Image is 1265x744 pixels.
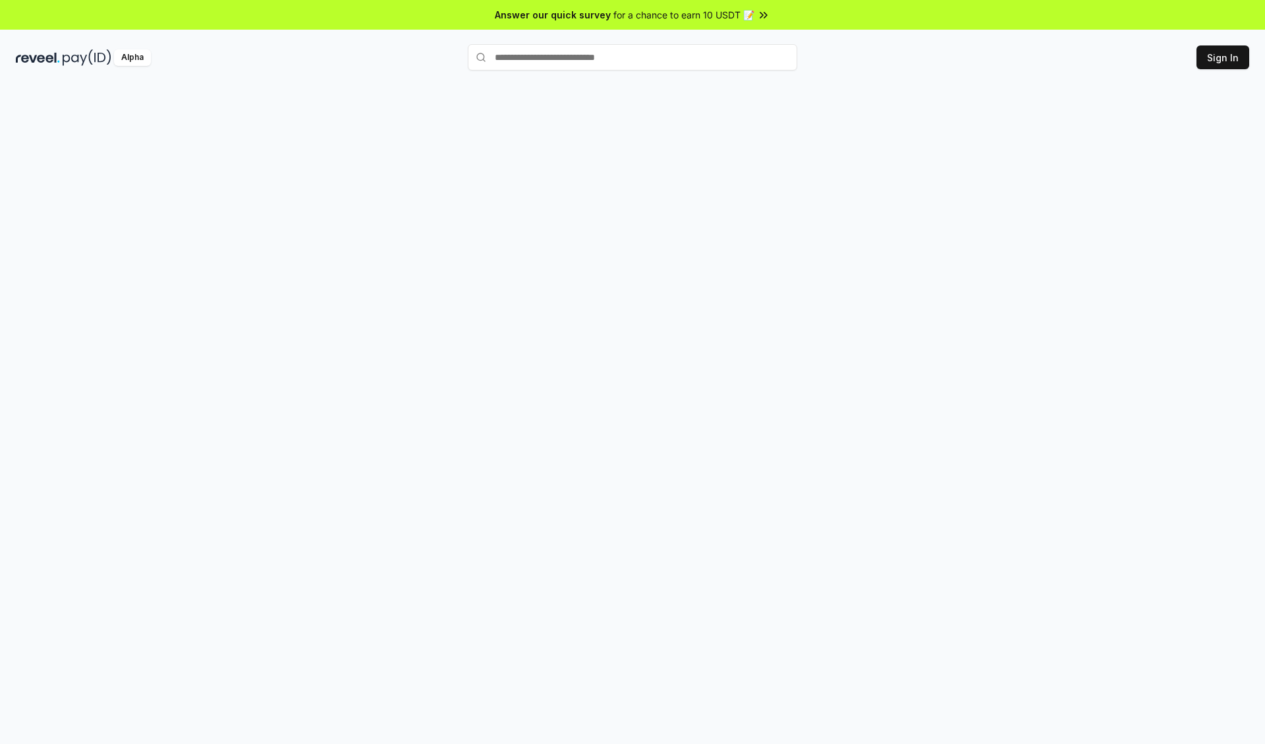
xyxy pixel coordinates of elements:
span: for a chance to earn 10 USDT 📝 [613,8,754,22]
span: Answer our quick survey [495,8,611,22]
div: Alpha [114,49,151,66]
img: pay_id [63,49,111,66]
button: Sign In [1196,45,1249,69]
img: reveel_dark [16,49,60,66]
